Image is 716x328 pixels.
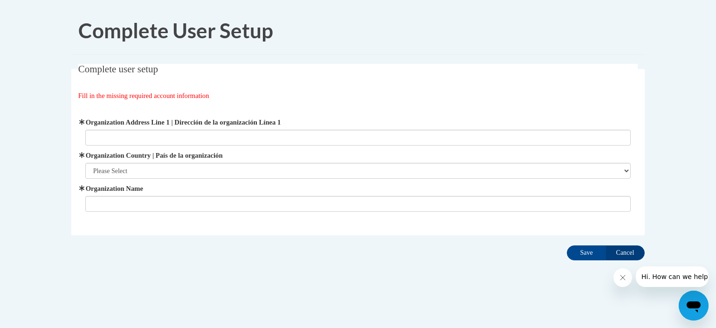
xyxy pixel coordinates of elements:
[613,268,632,287] iframe: Close message
[85,183,631,194] label: Organization Name
[606,245,645,260] input: Cancel
[85,130,631,146] input: Metadata input
[679,291,709,321] iframe: Button to launch messaging window
[85,117,631,127] label: Organization Address Line 1 | Dirección de la organización Línea 1
[78,63,158,75] span: Complete user setup
[78,92,209,99] span: Fill in the missing required account information
[78,18,273,42] span: Complete User Setup
[636,266,709,287] iframe: Message from company
[6,7,76,14] span: Hi. How can we help?
[567,245,606,260] input: Save
[85,150,631,161] label: Organization Country | País de la organización
[85,196,631,212] input: Metadata input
